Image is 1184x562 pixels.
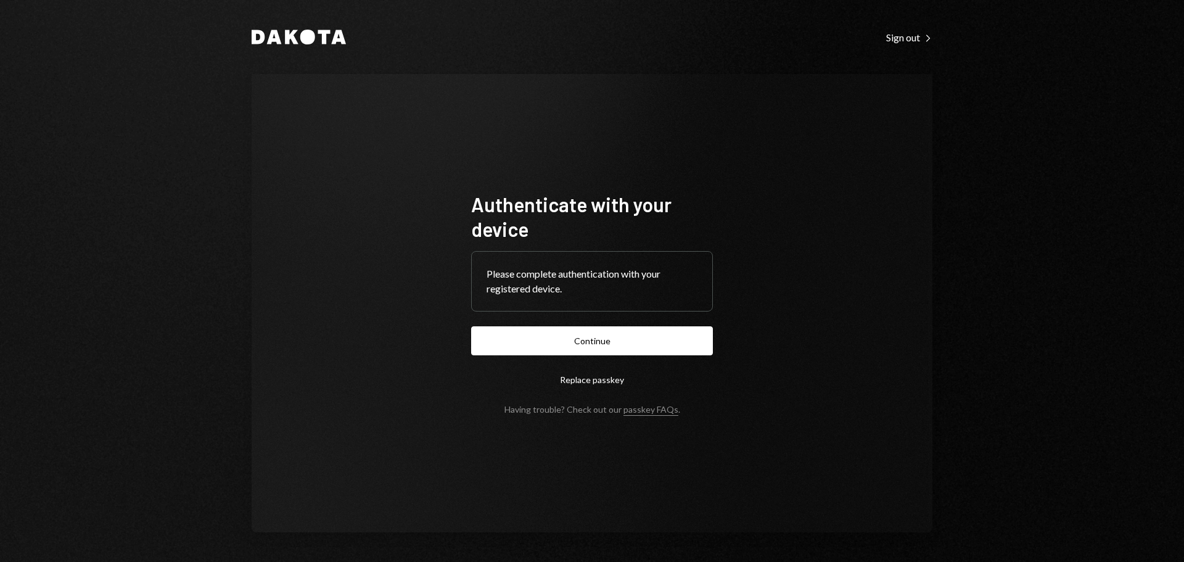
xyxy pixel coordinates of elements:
[471,326,713,355] button: Continue
[623,404,678,416] a: passkey FAQs
[471,365,713,394] button: Replace passkey
[886,30,932,44] a: Sign out
[487,267,697,296] div: Please complete authentication with your registered device.
[504,404,680,415] div: Having trouble? Check out our .
[471,192,713,241] h1: Authenticate with your device
[886,31,932,44] div: Sign out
